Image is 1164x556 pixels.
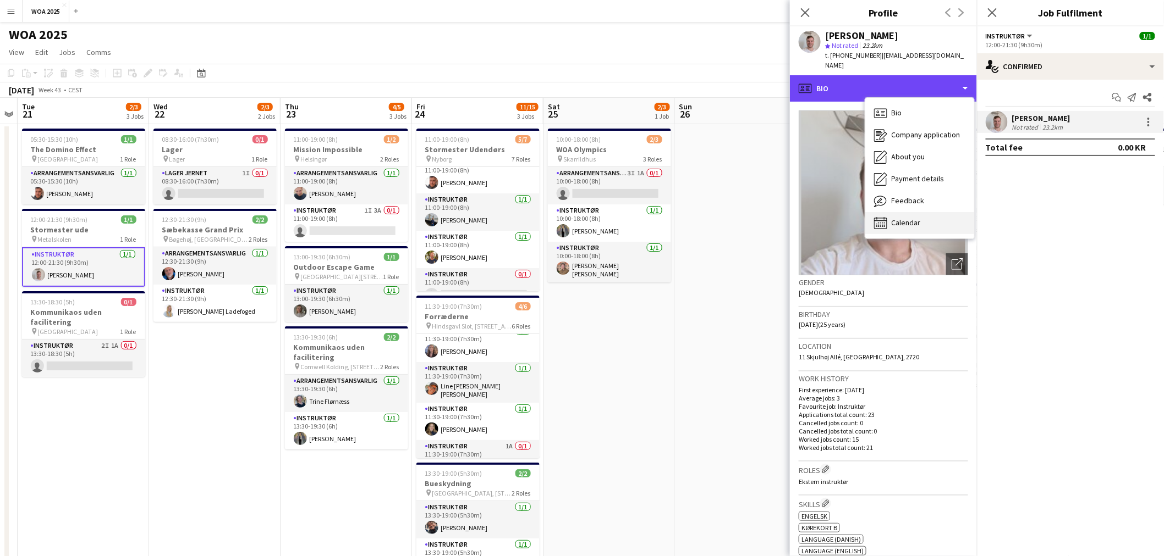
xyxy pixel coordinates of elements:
[153,247,277,285] app-card-role: Arrangementsansvarlig1/112:30-21:30 (9h)[PERSON_NAME]
[285,144,408,154] h3: Mission Impossible
[294,135,338,143] span: 11:00-19:00 (8h)
[416,325,540,362] app-card-role: Instruktør1/111:30-19:00 (7h30m)[PERSON_NAME]
[294,253,351,261] span: 13:00-19:30 (6h30m)
[416,268,540,305] app-card-role: Instruktør0/111:00-19:00 (8h)
[892,196,925,205] span: Feedback
[389,103,404,111] span: 4/5
[865,168,974,190] div: Payment details
[865,124,974,146] div: Company application
[832,41,858,49] span: Not rated
[31,135,79,143] span: 05:30-15:30 (10h)
[82,45,116,59] a: Comms
[31,45,52,59] a: Edit
[285,375,408,412] app-card-role: Arrangementsansvarlig1/113:30-19:30 (6h)Trine Flørnæss
[799,320,845,329] span: [DATE] (25 years)
[38,235,72,243] span: Metalskolen
[416,102,425,112] span: Fri
[22,291,145,377] div: 13:30-18:30 (5h)0/1Kommunikaos uden facilitering [GEOGRAPHIC_DATA]1 RoleInstruktør2I1A0/113:30-18...
[258,112,275,120] div: 2 Jobs
[120,235,136,243] span: 1 Role
[169,155,185,163] span: Lager
[153,102,168,112] span: Wed
[515,135,531,143] span: 5/7
[384,135,399,143] span: 1/2
[799,341,968,351] h3: Location
[512,155,531,163] span: 7 Roles
[892,152,925,162] span: About you
[1140,32,1155,40] span: 1/1
[548,144,671,154] h3: WOA Olympics
[35,47,48,57] span: Edit
[1012,113,1070,123] div: [PERSON_NAME]
[22,144,145,154] h3: The Domino Effect
[416,129,540,291] app-job-card: 11:00-19:00 (8h)5/7Stormester Udendørs Nyborg7 Roles11:00-19:00 (8h)[PERSON_NAME]Instruktør1/111:...
[38,155,98,163] span: [GEOGRAPHIC_DATA]
[249,235,268,243] span: 2 Roles
[416,312,540,321] h3: Forræderne
[252,155,268,163] span: 1 Role
[36,86,64,94] span: Week 43
[515,469,531,477] span: 2/2
[416,479,540,488] h3: Bueskydning
[892,108,902,118] span: Bio
[153,144,277,154] h3: Lager
[892,218,921,227] span: Calendar
[22,129,145,204] app-job-card: 05:30-15:30 (10h)1/1The Domino Effect [GEOGRAPHIC_DATA]1 RoleArrangementsansvarlig1/105:30-15:30 ...
[120,155,136,163] span: 1 Role
[285,129,408,242] div: 11:00-19:00 (8h)1/2Mission Impossible Helsingør2 RolesArrangementsansvarlig1/111:00-19:00 (8h)[PE...
[799,386,968,394] p: First experience: [DATE]
[647,135,662,143] span: 2/3
[285,412,408,449] app-card-role: Instruktør1/113:30-19:30 (6h)[PERSON_NAME]
[432,322,512,330] span: Hindsgavl Slot, [STREET_ADDRESS]
[799,277,968,287] h3: Gender
[22,209,145,287] app-job-card: 12:00-21:30 (9h30m)1/1Stormester ude Metalskolen1 RoleInstruktør1/112:00-21:30 (9h30m)[PERSON_NAME]
[153,209,277,322] app-job-card: 12:30-21:30 (9h)2/2Sæbekasse Grand Prix Bøgehøj, [GEOGRAPHIC_DATA]2 RolesArrangementsansvarlig1/1...
[860,41,885,49] span: 23.2km
[517,103,539,111] span: 11/15
[384,333,399,341] span: 2/2
[892,130,960,140] span: Company application
[22,247,145,287] app-card-role: Instruktør1/112:00-21:30 (9h30m)[PERSON_NAME]
[1118,142,1146,153] div: 0.00 KR
[790,75,977,102] div: Bio
[54,45,80,59] a: Jobs
[31,215,88,224] span: 12:00-21:30 (9h30m)
[977,53,1164,80] div: Confirmed
[515,302,531,310] span: 4/6
[152,108,168,120] span: 22
[799,464,968,475] h3: Roles
[169,235,249,243] span: Bøgehøj, [GEOGRAPHIC_DATA]
[127,112,144,120] div: 3 Jobs
[799,427,968,435] p: Cancelled jobs total count: 0
[425,135,470,143] span: 11:00-19:00 (8h)
[799,419,968,427] p: Cancelled jobs count: 0
[22,225,145,235] h3: Stormester ude
[285,246,408,322] app-job-card: 13:00-19:30 (6h30m)1/1Outdoor Escape Game [GEOGRAPHIC_DATA][STREET_ADDRESS][GEOGRAPHIC_DATA]1 Rol...
[23,1,69,22] button: WOA 2025
[59,47,75,57] span: Jobs
[416,156,540,193] app-card-role: Instruktør1/111:00-19:00 (8h)[PERSON_NAME]
[1012,123,1041,131] div: Not rated
[644,155,662,163] span: 3 Roles
[416,296,540,458] app-job-card: 11:30-19:00 (7h30m)4/6Forræderne Hindsgavl Slot, [STREET_ADDRESS]6 RolesArrangementsansvarlig1/11...
[257,103,273,111] span: 2/3
[977,5,1164,20] h3: Job Fulfilment
[153,129,277,204] app-job-card: 08:30-16:00 (7h30m)0/1Lager Lager1 RoleLager Jernet1I0/108:30-16:00 (7h30m)
[548,129,671,282] app-job-card: 10:00-18:00 (8h)2/3WOA Olympics Skarrildhus3 RolesArrangementsansvarlig3I1A0/110:00-18:00 (8h) In...
[162,135,219,143] span: 08:30-16:00 (7h30m)
[22,167,145,204] app-card-role: Arrangementsansvarlig1/105:30-15:30 (10h)[PERSON_NAME]
[153,225,277,235] h3: Sæbekasse Grand Prix
[4,45,29,59] a: View
[865,190,974,212] div: Feedback
[799,394,968,402] p: Average jobs: 3
[285,342,408,362] h3: Kommunikaos uden facilitering
[801,547,864,555] span: Language (English)
[799,353,920,361] span: 11 Skjulhøj Allé, [GEOGRAPHIC_DATA], 2720
[801,535,861,543] span: Language (Danish)
[22,102,35,112] span: Tue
